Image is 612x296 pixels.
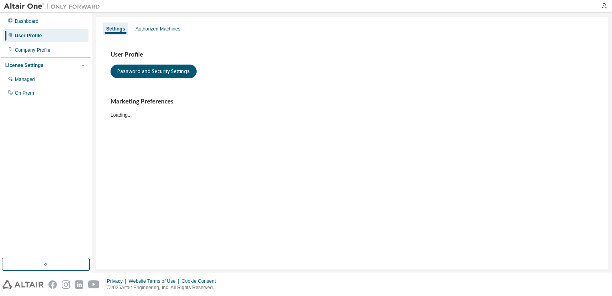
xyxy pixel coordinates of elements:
[107,278,129,284] div: Privacy
[111,97,594,118] div: Loading...
[111,97,594,105] h3: Marketing Preferences
[107,284,221,291] p: © 2025 Altair Engineering, Inc. All Rights Reserved.
[15,47,50,53] div: Company Profile
[106,26,125,32] div: Settings
[15,76,35,83] div: Managed
[5,62,43,69] div: License Settings
[15,18,38,24] div: Dashboard
[2,280,44,289] img: altair_logo.svg
[62,280,70,289] img: instagram.svg
[129,278,181,284] div: Website Terms of Use
[4,2,104,10] img: Altair One
[181,278,220,284] div: Cookie Consent
[111,65,197,78] button: Password and Security Settings
[75,280,83,289] img: linkedin.svg
[15,90,34,96] div: On Prem
[15,32,42,39] div: User Profile
[111,51,594,59] h3: User Profile
[48,280,57,289] img: facebook.svg
[88,280,100,289] img: youtube.svg
[135,26,180,32] div: Authorized Machines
